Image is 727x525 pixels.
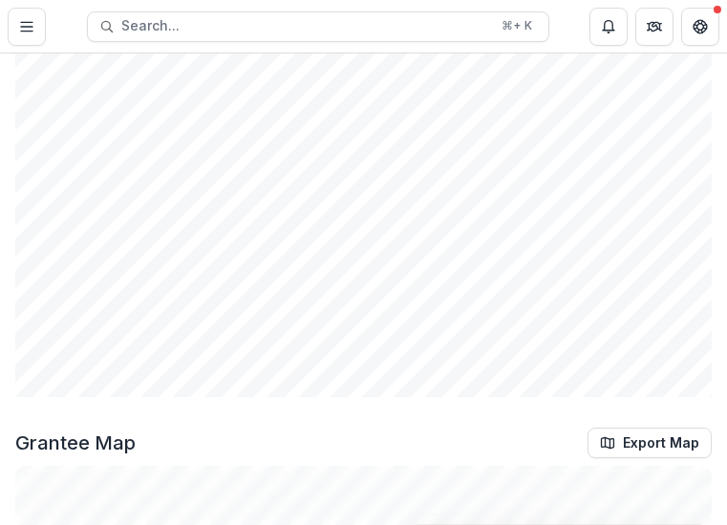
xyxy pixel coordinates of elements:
[15,431,136,454] h2: Grantee Map
[8,8,46,46] button: Toggle Menu
[635,8,674,46] button: Partners
[589,8,628,46] button: Notifications
[588,428,712,458] button: Export Map
[499,15,537,36] div: ⌘ + K
[681,8,719,46] button: Get Help
[87,11,549,42] button: Search...
[122,18,491,34] span: Search...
